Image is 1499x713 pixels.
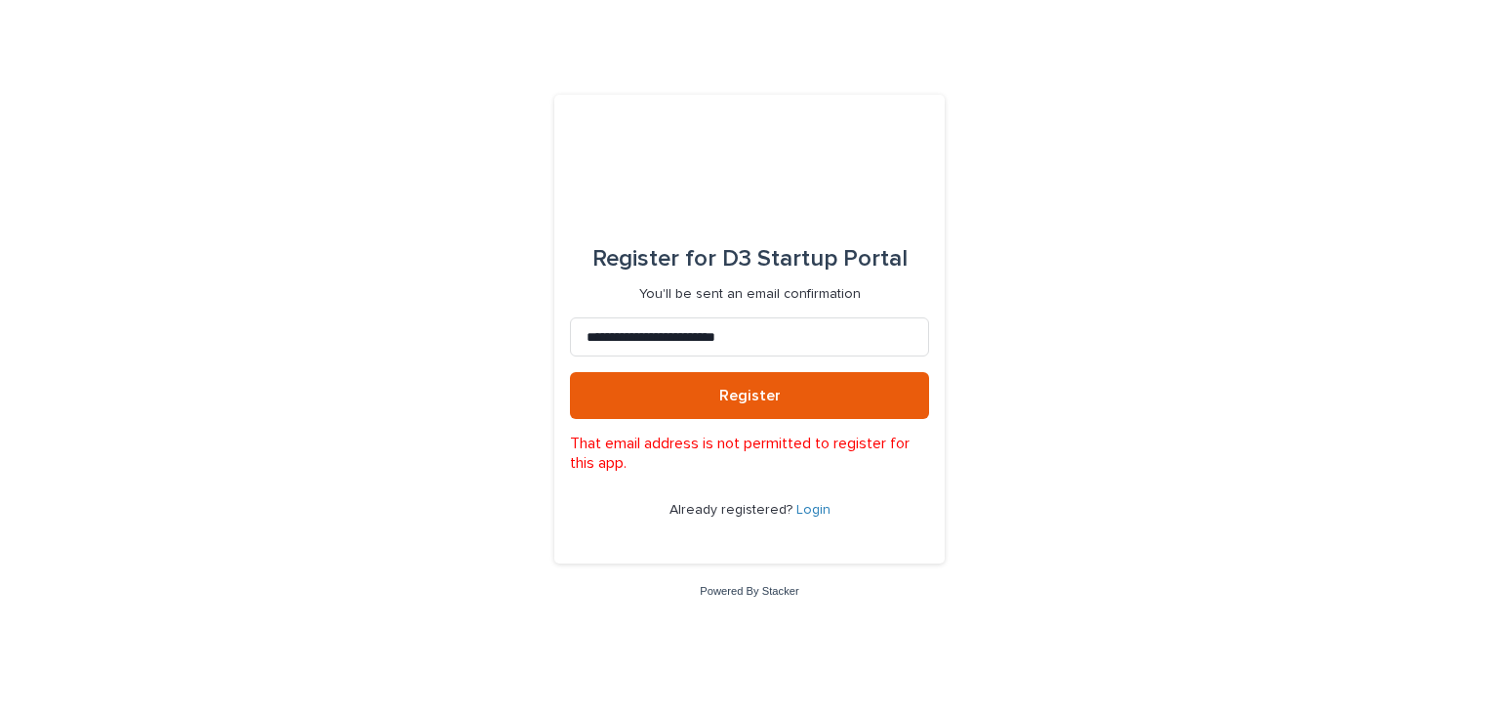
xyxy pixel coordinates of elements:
[796,503,831,517] a: Login
[592,231,908,286] div: D3 Startup Portal
[700,585,798,597] a: Powered By Stacker
[570,372,929,419] button: Register
[686,142,814,200] img: q0dI35fxT46jIlCv2fcp
[592,247,716,271] span: Register for
[639,286,861,303] p: You'll be sent an email confirmation
[719,388,781,403] span: Register
[570,435,929,472] p: That email address is not permitted to register for this app.
[669,503,796,517] span: Already registered?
